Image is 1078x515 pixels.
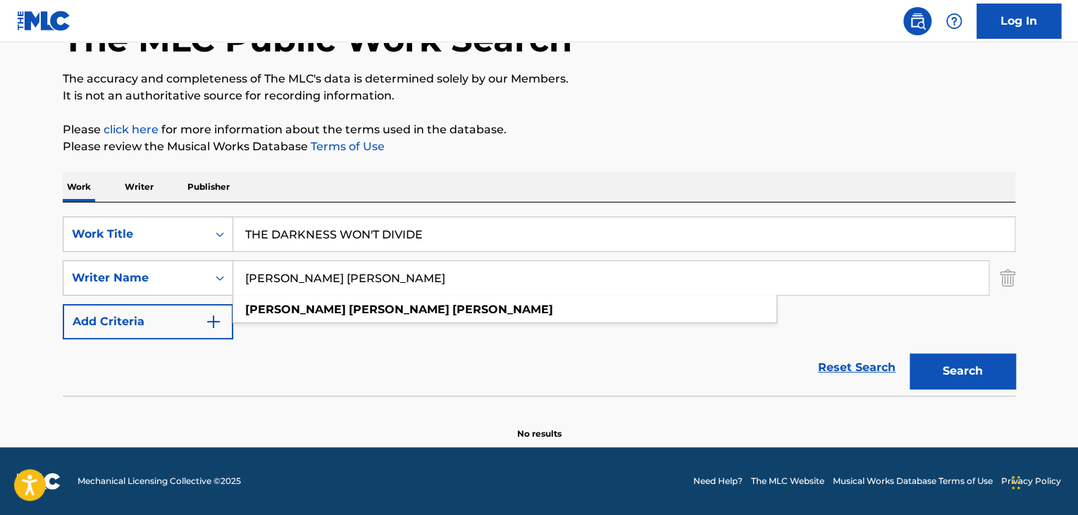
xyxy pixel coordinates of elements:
[72,269,199,286] div: Writer Name
[1000,260,1015,296] img: Delete Criterion
[205,313,222,330] img: 9d2ae6d4665cec9f34b9.svg
[909,13,926,30] img: search
[120,172,158,202] p: Writer
[751,475,824,487] a: The MLC Website
[903,7,931,35] a: Public Search
[517,411,562,440] p: No results
[72,226,199,243] div: Work Title
[452,303,553,316] strong: [PERSON_NAME]
[17,11,71,31] img: MLC Logo
[63,121,1015,138] p: Please for more information about the terms used in the database.
[63,172,95,202] p: Work
[308,140,385,153] a: Terms of Use
[1008,447,1078,515] iframe: Chat Widget
[63,87,1015,104] p: It is not an authoritative source for recording information.
[910,353,1015,389] button: Search
[977,4,1061,39] a: Log In
[63,138,1015,155] p: Please review the Musical Works Database
[63,71,1015,87] p: The accuracy and completeness of The MLC's data is determined solely by our Members.
[63,304,233,339] button: Add Criteria
[78,475,241,487] span: Mechanical Licensing Collective © 2025
[104,123,159,136] a: click here
[1001,475,1061,487] a: Privacy Policy
[946,13,962,30] img: help
[811,352,903,383] a: Reset Search
[63,217,1015,396] form: Search Form
[940,7,968,35] div: Help
[833,475,993,487] a: Musical Works Database Terms of Use
[349,303,450,316] strong: [PERSON_NAME]
[1012,461,1020,504] div: Drag
[693,475,743,487] a: Need Help?
[245,303,346,316] strong: [PERSON_NAME]
[17,473,61,490] img: logo
[183,172,234,202] p: Publisher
